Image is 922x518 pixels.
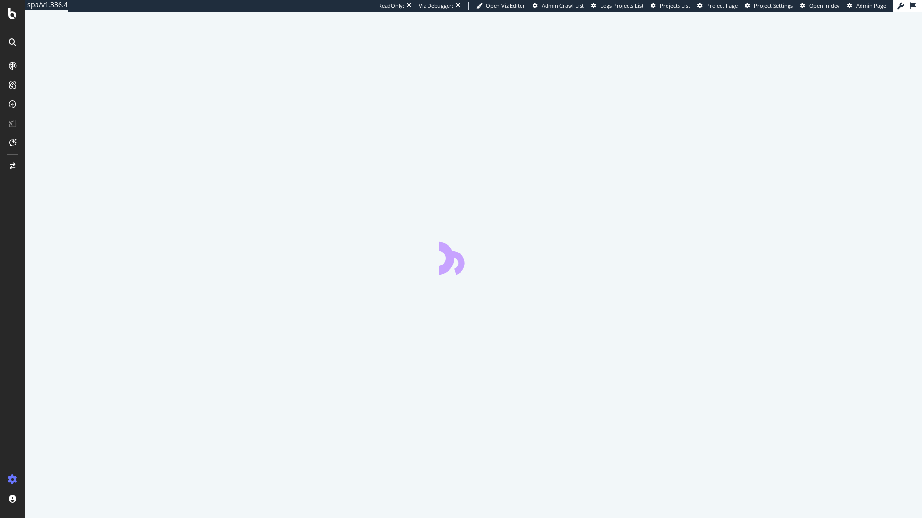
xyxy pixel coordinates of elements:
[419,2,453,10] div: Viz Debugger:
[378,2,404,10] div: ReadOnly:
[486,2,525,9] span: Open Viz Editor
[660,2,690,9] span: Projects List
[651,2,690,10] a: Projects List
[476,2,525,10] a: Open Viz Editor
[697,2,738,10] a: Project Page
[600,2,643,9] span: Logs Projects List
[533,2,584,10] a: Admin Crawl List
[591,2,643,10] a: Logs Projects List
[856,2,886,9] span: Admin Page
[809,2,840,9] span: Open in dev
[439,240,508,275] div: animation
[706,2,738,9] span: Project Page
[847,2,886,10] a: Admin Page
[754,2,793,9] span: Project Settings
[745,2,793,10] a: Project Settings
[542,2,584,9] span: Admin Crawl List
[800,2,840,10] a: Open in dev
